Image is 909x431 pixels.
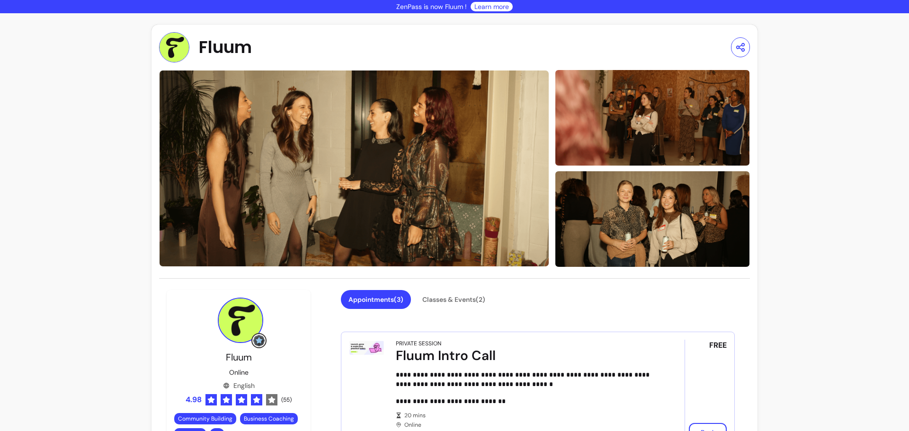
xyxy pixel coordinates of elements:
img: image-1 [555,69,750,167]
img: Provider image [159,32,189,62]
button: Appointments(3) [341,290,411,309]
div: English [223,381,255,390]
span: Fluum [226,351,252,363]
span: FREE [709,340,727,351]
div: Private Session [396,340,441,347]
img: Fluum Intro Call [349,340,384,356]
span: 20 mins [404,412,658,419]
span: 4.98 [186,394,202,405]
span: Business Coaching [244,415,294,422]
span: Community Building [178,415,232,422]
img: image-2 [555,170,750,268]
a: Learn more [474,2,509,11]
span: ( 55 ) [281,396,292,404]
p: ZenPass is now Fluum ! [396,2,467,11]
img: Provider image [218,298,263,343]
button: Classes & Events(2) [415,290,493,309]
img: image-0 [159,70,549,267]
span: Fluum [199,38,252,57]
div: Online [396,412,658,429]
img: Grow [253,335,265,346]
p: Online [229,368,249,377]
div: Fluum Intro Call [396,347,658,364]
